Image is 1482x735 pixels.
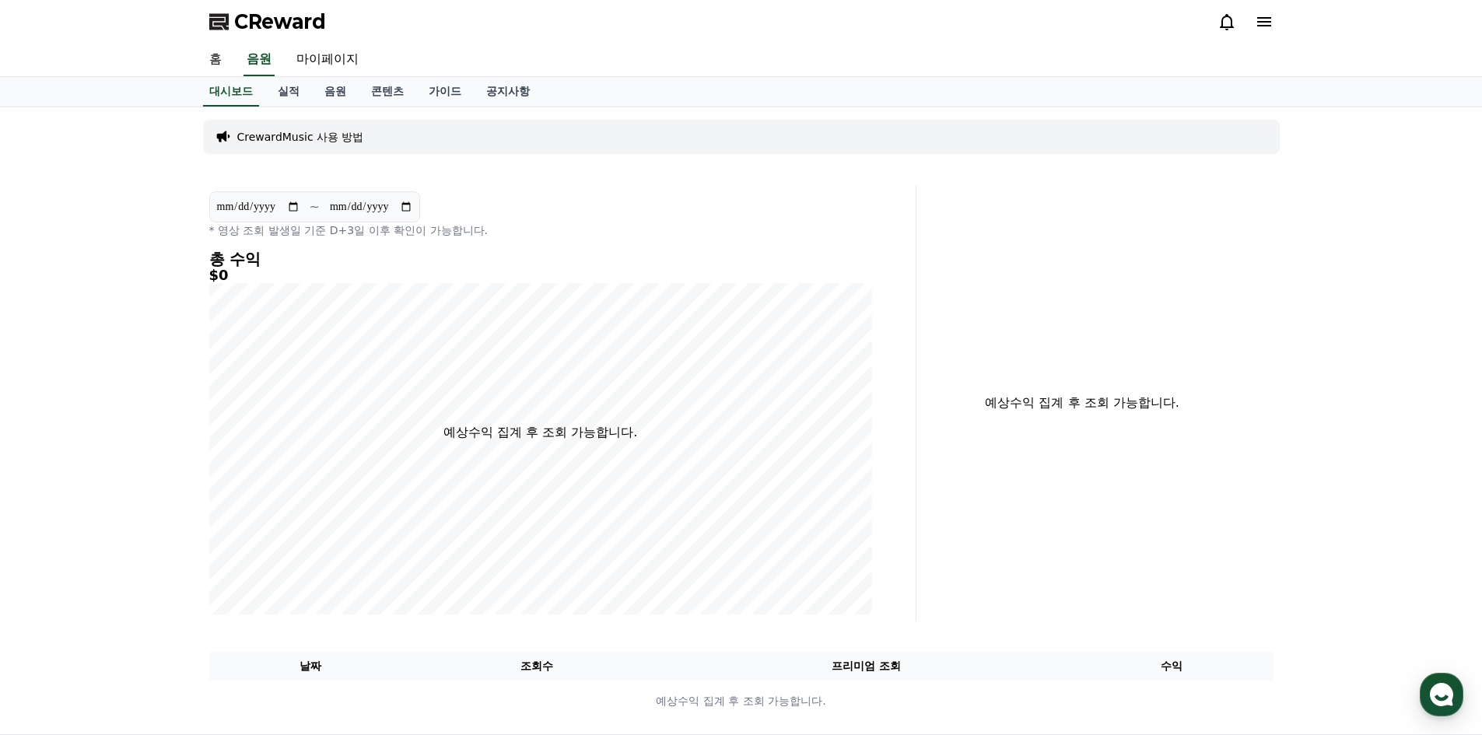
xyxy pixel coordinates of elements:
[203,77,259,107] a: 대시보드
[234,9,326,34] span: CReward
[312,77,359,107] a: 음원
[197,44,234,76] a: 홈
[240,516,259,529] span: 설정
[310,198,320,216] p: ~
[929,394,1236,412] p: 예상수익 집계 후 조회 가능합니다.
[412,652,661,681] th: 조회수
[201,493,299,532] a: 설정
[284,44,371,76] a: 마이페이지
[474,77,542,107] a: 공지사항
[265,77,312,107] a: 실적
[142,517,161,530] span: 대화
[359,77,416,107] a: 콘텐츠
[443,423,637,442] p: 예상수익 집계 후 조회 가능합니다.
[243,44,275,76] a: 음원
[1070,652,1274,681] th: 수익
[237,129,364,145] a: CrewardMusic 사용 방법
[209,250,872,268] h4: 총 수익
[103,493,201,532] a: 대화
[49,516,58,529] span: 홈
[210,693,1273,709] p: 예상수익 집계 후 조회 가능합니다.
[5,493,103,532] a: 홈
[209,652,412,681] th: 날짜
[209,268,872,283] h5: $0
[209,222,872,238] p: * 영상 조회 발생일 기준 D+3일 이후 확인이 가능합니다.
[209,9,326,34] a: CReward
[662,652,1070,681] th: 프리미엄 조회
[416,77,474,107] a: 가이드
